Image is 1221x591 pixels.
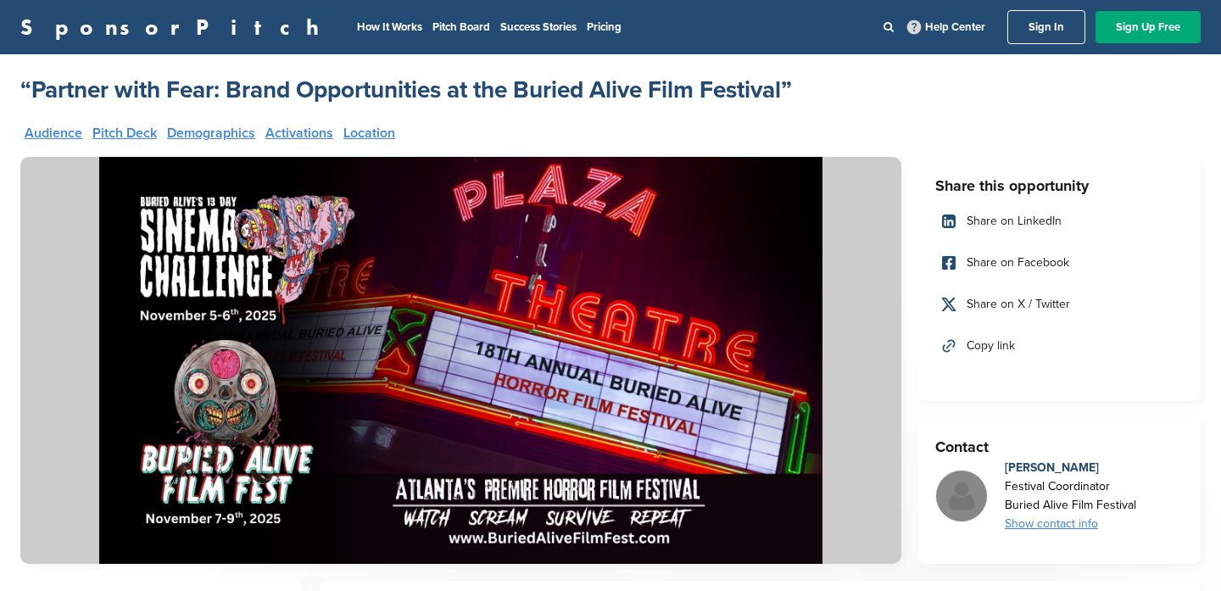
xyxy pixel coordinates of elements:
div: Show contact info [1005,515,1136,533]
span: Share on Facebook [967,254,1069,272]
a: Share on X / Twitter [935,287,1184,322]
a: Sign In [1007,10,1085,44]
h3: Contact [935,435,1184,459]
a: Pricing [587,20,622,34]
div: [PERSON_NAME] [1005,459,1136,477]
img: Sponsorpitch & [20,157,901,564]
a: How It Works [357,20,422,34]
a: Audience [25,126,82,140]
a: Pitch Deck [92,126,157,140]
span: Copy link [967,337,1015,355]
img: Missing [936,471,987,521]
a: Success Stories [500,20,577,34]
div: Buried Alive Film Festival [1005,496,1136,515]
a: Share on Facebook [935,245,1184,281]
a: Pitch Board [432,20,490,34]
a: Share on LinkedIn [935,204,1184,239]
a: Demographics [167,126,255,140]
span: Share on LinkedIn [967,212,1062,231]
a: Location [343,126,395,140]
span: Share on X / Twitter [967,295,1070,314]
a: Activations [265,126,333,140]
a: Copy link [935,328,1184,364]
div: Festival Coordinator [1005,477,1136,496]
a: SponsorPitch [20,16,330,38]
a: “Partner with Fear: Brand Opportunities at the Buried Alive Film Festival” [20,75,792,105]
a: Help Center [904,17,989,37]
a: Sign Up Free [1096,11,1201,43]
h3: Share this opportunity [935,174,1184,198]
